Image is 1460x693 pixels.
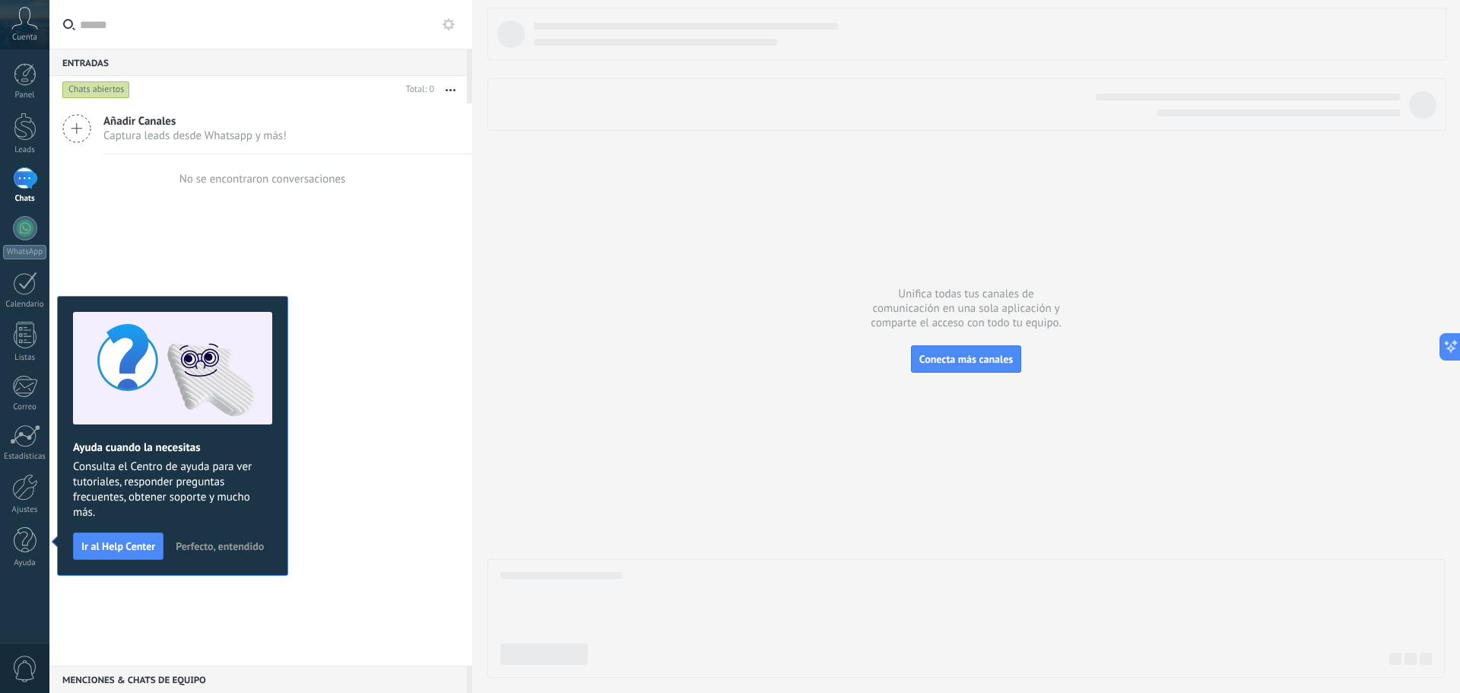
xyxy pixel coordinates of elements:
[3,145,47,155] div: Leads
[3,402,47,412] div: Correo
[3,194,47,204] div: Chats
[103,129,287,143] span: Captura leads desde Whatsapp y más!
[176,541,264,552] span: Perfecto, entendido
[3,245,46,259] div: WhatsApp
[3,300,47,310] div: Calendario
[12,33,37,43] span: Cuenta
[179,172,346,186] div: No se encontraron conversaciones
[3,505,47,515] div: Ajustes
[62,81,130,99] div: Chats abiertos
[3,353,47,363] div: Listas
[73,440,272,455] h2: Ayuda cuando la necesitas
[81,541,155,552] span: Ir al Help Center
[73,459,272,520] span: Consulta el Centro de ayuda para ver tutoriales, responder preguntas frecuentes, obtener soporte ...
[49,666,467,693] div: Menciones & Chats de equipo
[3,91,47,100] div: Panel
[3,558,47,568] div: Ayuda
[919,352,1013,366] span: Conecta más canales
[73,532,163,560] button: Ir al Help Center
[911,345,1021,373] button: Conecta más canales
[400,82,434,97] div: Total: 0
[49,49,467,76] div: Entradas
[103,114,287,129] span: Añadir Canales
[3,452,47,462] div: Estadísticas
[169,535,271,558] button: Perfecto, entendido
